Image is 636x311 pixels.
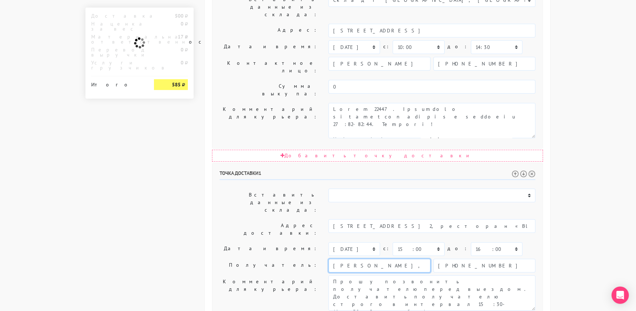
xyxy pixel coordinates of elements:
label: c: [383,242,390,255]
label: Вставить данные из склада: [214,189,323,216]
div: Перевод выручки [86,47,149,57]
div: Добавить точку доставки [212,150,543,162]
label: Адрес: [214,24,323,37]
div: Итого [91,79,143,87]
label: Комментарий для курьера: [214,275,323,311]
input: Имя [328,259,430,272]
div: Услуги грузчиков [86,60,149,70]
label: c: [383,40,390,53]
label: до: [447,40,468,53]
div: Доставка [86,13,149,18]
img: ajax-loader.gif [133,36,146,49]
label: Контактное лицо: [214,57,323,77]
textarea: Как пройти: по [GEOGRAPHIC_DATA] от круга второй поворот во двор. Серые ворота с калиткой между а... [328,103,535,138]
div: Наценка за вес [86,21,149,31]
div: Open Intercom Messenger [611,287,629,304]
input: Имя [328,57,430,71]
input: Телефон [433,57,535,71]
h6: Точка доставки [220,170,535,180]
label: Комментарий для курьера: [214,103,323,138]
input: Телефон [433,259,535,272]
textarea: Прошу позвонить получателю перед выездом. ДЛ 08/09 работаем в ЭДО Контактное лицо по доставке [PE... [328,275,535,311]
label: до: [447,242,468,255]
strong: 500 [175,13,184,19]
strong: 585 [172,81,181,88]
label: Дата и время: [214,242,323,256]
span: 1 [259,170,261,176]
label: Сумма выкупа: [214,80,323,100]
label: Получатель: [214,259,323,272]
label: Дата и время: [214,40,323,54]
label: Адрес доставки: [214,219,323,239]
div: Материальная ответственность [86,34,149,44]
